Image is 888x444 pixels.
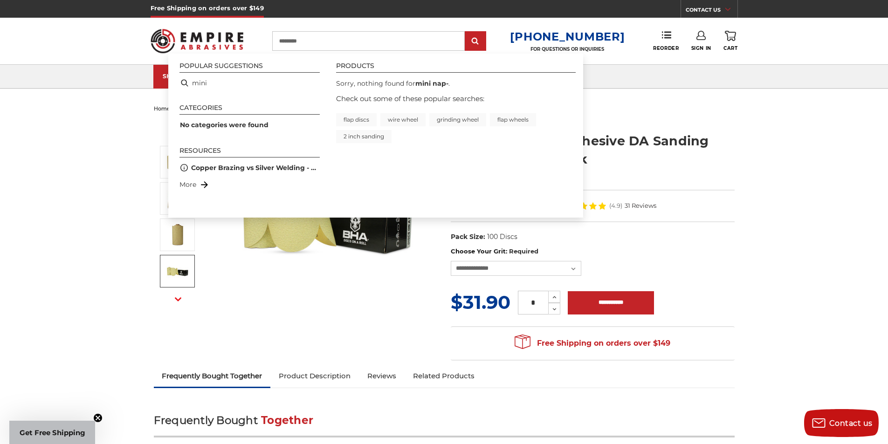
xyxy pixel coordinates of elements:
[653,45,679,51] span: Reorder
[829,419,873,428] span: Contact us
[336,130,392,143] a: 2 inch sanding
[176,75,324,91] li: mini
[451,247,735,256] label: Choose Your Grit:
[20,428,85,437] span: Get Free Shipping
[653,31,679,51] a: Reorder
[154,366,271,386] a: Frequently Bought Together
[723,31,737,51] a: Cart
[166,260,189,283] img: Black Hawk Abrasives 6" Gold Sticky Back PSA Discs
[9,421,95,444] div: Get Free ShippingClose teaser
[176,176,324,193] li: More
[336,156,571,165] a: See all products
[490,113,536,126] a: flap wheels
[451,232,485,242] dt: Pack Size:
[154,414,258,427] span: Frequently Bought
[179,62,320,73] li: Popular suggestions
[510,46,625,52] p: FOR QUESTIONS OR INQUIRIES
[261,414,313,427] span: Together
[166,187,189,210] img: 6" Roll of Gold PSA Discs
[191,163,320,173] a: ​Copper Brazing vs Silver Welding - Which Makes the Best Carbide Burr
[163,73,237,80] div: SHOP CATEGORIES
[429,113,486,126] a: grinding wheel
[151,23,244,59] img: Empire Abrasives
[510,30,625,43] a: [PHONE_NUMBER]
[167,126,189,146] button: Previous
[336,94,571,143] div: Check out some of these popular searches:
[270,366,359,386] a: Product Description
[509,247,538,255] small: Required
[466,32,485,51] input: Submit
[686,5,737,18] a: CONTACT US
[336,113,377,126] a: flap discs
[451,291,510,314] span: $31.90
[415,79,448,88] b: mini nap-
[166,223,189,246] img: 6" Sticky Backed Sanding Discs
[380,113,426,126] a: wire wheel
[804,409,879,437] button: Contact us
[179,104,320,115] li: Categories
[167,289,189,309] button: Next
[515,334,670,353] span: Free Shipping on orders over $149
[180,121,268,129] span: No categories were found
[609,203,622,209] span: (4.9)
[451,132,735,168] h1: 6" PSA Gold Self Adhesive DA Sanding Disc Rolls - 100 Pack
[168,54,583,218] div: Instant Search Results
[179,147,320,157] li: Resources
[723,45,737,51] span: Cart
[405,366,483,386] a: Related Products
[154,105,170,112] a: home
[176,159,324,176] li: ​Copper Brazing vs Silver Welding - Which Makes the Best Carbide Burr
[93,413,103,423] button: Close teaser
[359,366,405,386] a: Reviews
[166,150,189,174] img: 6" DA Sanding Discs on a Roll
[625,203,656,209] span: 31 Reviews
[487,232,517,242] dd: 100 Discs
[336,62,576,73] li: Products
[691,45,711,51] span: Sign In
[336,79,571,94] div: Sorry, nothing found for .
